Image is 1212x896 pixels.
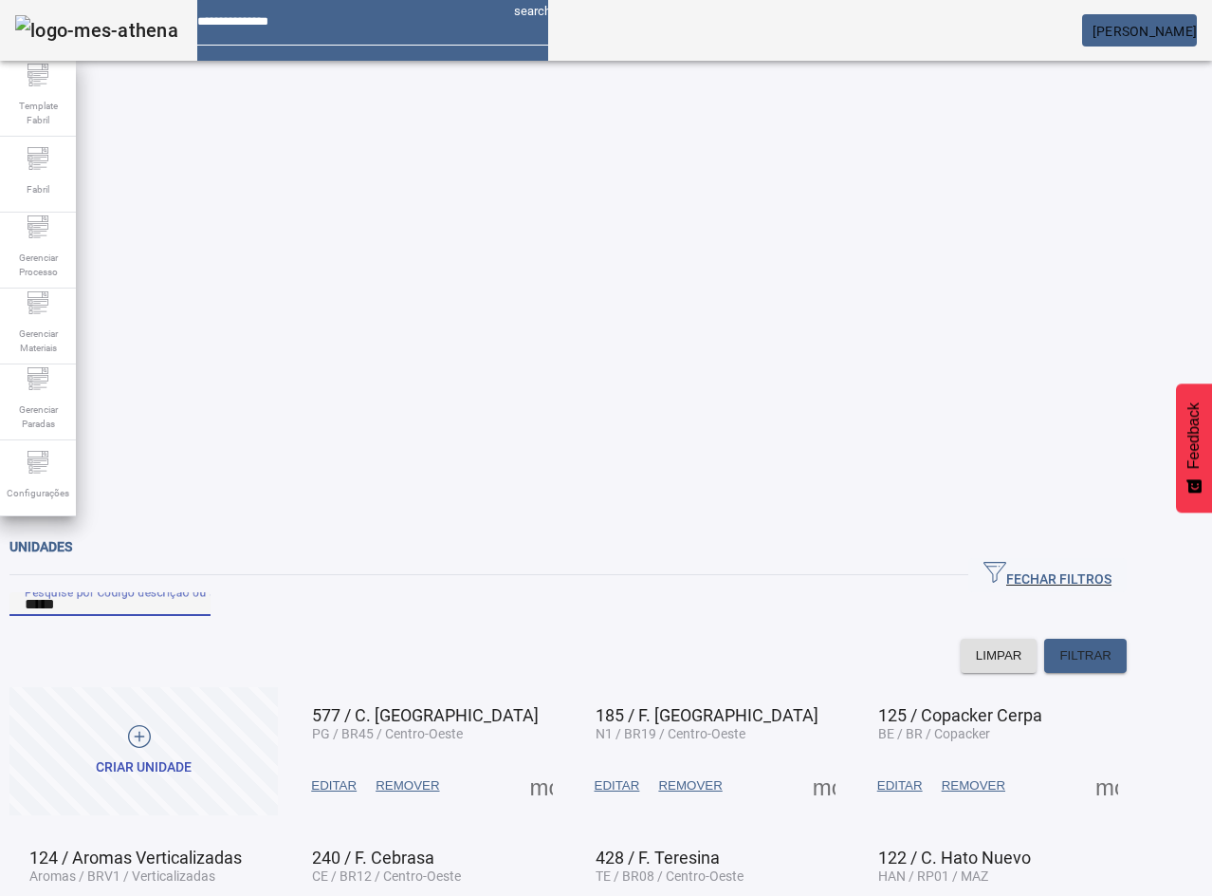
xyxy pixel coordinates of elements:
span: 122 / C. Hato Nuevo [878,848,1031,868]
span: N1 / BR19 / Centro-Oeste [596,726,745,741]
button: REMOVER [366,769,449,803]
span: Feedback [1185,402,1203,469]
span: Gerenciar Materiais [9,321,66,361]
span: 124 / Aromas Verticalizadas [29,848,242,868]
button: Mais [807,769,841,803]
span: Aromas / BRV1 / Verticalizadas [29,868,215,884]
span: Gerenciar Paradas [9,397,66,437]
span: FILTRAR [1059,646,1111,665]
span: EDITAR [311,776,357,795]
button: REMOVER [932,769,1015,803]
span: REMOVER [376,776,439,795]
button: FILTRAR [1044,639,1127,673]
span: [PERSON_NAME] [1093,24,1197,39]
button: EDITAR [868,769,932,803]
span: Fabril [21,177,55,202]
span: 125 / Copacker Cerpa [878,705,1042,725]
span: PG / BR45 / Centro-Oeste [312,726,463,741]
span: EDITAR [877,776,923,795]
span: FECHAR FILTROS [983,561,1111,589]
span: HAN / RP01 / MAZ [878,868,988,884]
span: CE / BR12 / Centro-Oeste [312,868,461,884]
span: 240 / F. Cebrasa [312,848,434,868]
span: Unidades [9,539,72,554]
button: REMOVER [649,769,731,803]
span: TE / BR08 / Centro-Oeste [596,868,744,884]
button: Mais [524,769,559,803]
span: 185 / F. [GEOGRAPHIC_DATA] [596,705,818,725]
button: Mais [1090,769,1124,803]
button: Criar unidade [9,687,278,815]
span: REMOVER [942,776,1005,795]
button: Feedback - Mostrar pesquisa [1176,383,1212,513]
button: LIMPAR [961,639,1038,673]
span: LIMPAR [976,646,1022,665]
span: 577 / C. [GEOGRAPHIC_DATA] [312,705,539,725]
button: EDITAR [302,769,366,803]
img: logo-mes-athena [15,15,178,46]
span: BE / BR / Copacker [878,726,990,741]
span: Gerenciar Processo [9,245,66,285]
span: EDITAR [595,776,640,795]
span: Configurações [1,480,75,506]
span: Template Fabril [9,93,66,133]
span: 428 / F. Teresina [596,848,720,868]
button: FECHAR FILTROS [968,558,1127,592]
mat-label: Pesquise por Código descrição ou sigla [25,585,235,598]
button: EDITAR [585,769,650,803]
div: Criar unidade [96,758,192,777]
span: REMOVER [658,776,722,795]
